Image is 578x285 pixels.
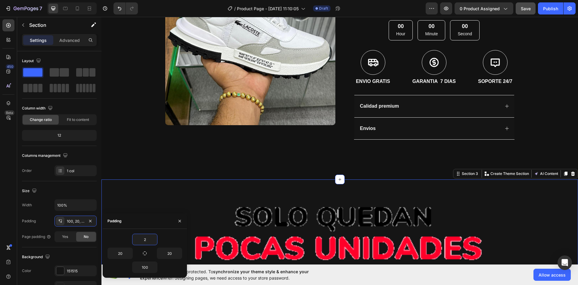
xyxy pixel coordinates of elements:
[140,268,332,281] span: Your page is password protected. To when designing pages, we need access to your store password.
[22,152,69,160] div: Columns management
[319,6,328,11] span: Draft
[234,5,236,12] span: /
[558,255,572,270] div: Open Intercom Messenger
[39,5,42,12] p: 7
[521,6,531,11] span: Save
[389,154,427,160] p: Create Theme Section
[30,117,52,122] span: Change ratio
[132,262,157,273] input: Auto
[259,86,298,93] p: Calidad premium
[460,5,500,12] span: 0 product assigned
[22,268,31,274] div: Color
[67,168,95,174] div: 1 col
[259,109,274,115] p: Envios
[67,268,95,274] div: 151515
[254,62,289,68] p: ENVIO GRATIS
[113,2,138,14] div: Undo/Redo
[22,168,32,173] div: Order
[62,234,68,239] span: Yes
[58,163,409,272] img: gempages_579785421223887620-74c50710-04d7-4cf3-91ec-9a1a41d53951.gif
[107,218,122,224] div: Padding
[29,21,79,29] p: Section
[311,62,354,68] p: GARANTIA 7 DIAS
[2,2,45,14] button: 7
[455,2,513,14] button: 0 product assigned
[539,272,566,278] span: Allow access
[67,219,84,224] div: 100, 20, 100, 20
[108,248,132,259] input: Auto
[516,2,536,14] button: Save
[237,5,299,12] span: Product Page - [DATE] 11:10:05
[538,2,563,14] button: Publish
[22,253,51,261] div: Background
[23,131,95,140] div: 12
[22,57,42,65] div: Layout
[59,37,80,43] p: Advanced
[55,200,96,211] input: Auto
[431,153,458,160] button: AI Content
[22,187,38,195] div: Size
[140,269,309,280] span: synchronize your theme style & enhance your experience
[132,234,157,245] input: Auto
[377,62,411,68] p: SOPORTE 24/7
[157,248,182,259] input: Auto
[22,234,51,239] div: Page padding
[22,218,36,224] div: Padding
[30,37,47,43] p: Settings
[5,110,14,115] div: Beta
[543,5,558,12] div: Publish
[359,154,378,160] div: Section 3
[22,202,32,208] div: Width
[84,234,89,239] span: No
[67,117,89,122] span: Fit to content
[101,17,578,264] iframe: Design area
[6,64,14,69] div: 450
[22,104,54,112] div: Column width
[533,269,571,281] button: Allow access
